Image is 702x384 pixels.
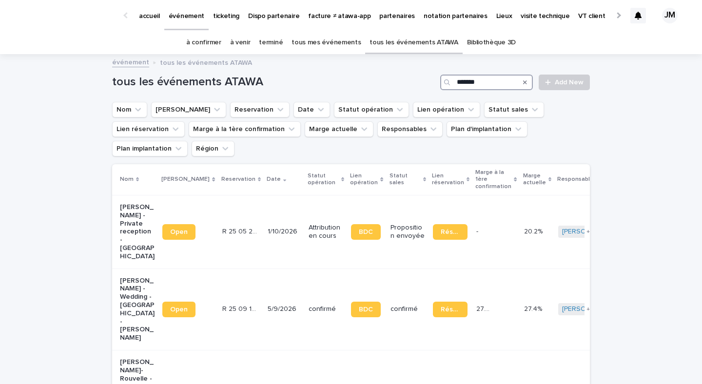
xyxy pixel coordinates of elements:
[222,303,259,313] p: R 25 09 147
[268,305,301,313] p: 5/9/2026
[305,121,373,137] button: Marge actuelle
[539,75,590,90] a: Add New
[19,6,114,25] img: Ls34BcGeRexTGTNfXpUC
[433,302,468,317] a: Réservation
[309,224,343,240] p: Attribution en cours
[441,229,460,235] span: Réservation
[524,226,545,236] p: 20.2%
[351,224,381,240] a: BDC
[222,226,259,236] p: R 25 05 263
[309,305,343,313] p: confirmé
[120,203,155,261] p: [PERSON_NAME] - Private reception - [GEOGRAPHIC_DATA]
[447,121,527,137] button: Plan d'implantation
[112,121,185,137] button: Lien réservation
[268,228,301,236] p: 1/10/2026
[151,102,226,117] button: Lien Stacker
[440,75,533,90] input: Search
[259,31,283,54] a: terminé
[433,224,468,240] a: Réservation
[467,31,516,54] a: Bibliothèque 3D
[292,31,361,54] a: tous mes événements
[230,31,251,54] a: à venir
[562,228,615,236] a: [PERSON_NAME]
[370,31,458,54] a: tous les événements ATAWA
[293,102,330,117] button: Date
[662,8,678,23] div: JM
[161,174,210,185] p: [PERSON_NAME]
[390,305,425,313] p: confirmé
[586,307,592,312] span: + 1
[359,229,373,235] span: BDC
[350,171,378,189] p: Lien opération
[120,277,155,342] p: [PERSON_NAME] - Wedding - [GEOGRAPHIC_DATA]-[PERSON_NAME]
[112,75,436,89] h1: tous les événements ATAWA
[230,102,290,117] button: Reservation
[160,57,252,67] p: tous les événements ATAWA
[476,303,496,313] p: 27.4 %
[413,102,480,117] button: Lien opération
[441,306,460,313] span: Réservation
[432,171,464,189] p: Lien réservation
[557,174,597,185] p: Responsables
[523,171,546,189] p: Marge actuelle
[359,306,373,313] span: BDC
[112,56,149,67] a: événement
[334,102,409,117] button: Statut opération
[170,306,188,313] span: Open
[351,302,381,317] a: BDC
[555,79,584,86] span: Add New
[308,171,339,189] p: Statut opération
[192,141,234,156] button: Région
[484,102,544,117] button: Statut sales
[390,171,421,189] p: Statut sales
[186,31,221,54] a: à confirmer
[475,167,511,192] p: Marge à la 1ère confirmation
[162,302,195,317] a: Open
[267,174,281,185] p: Date
[112,102,147,117] button: Nom
[221,174,255,185] p: Reservation
[162,224,195,240] a: Open
[562,305,615,313] a: [PERSON_NAME]
[120,174,134,185] p: Nom
[476,226,480,236] p: -
[377,121,443,137] button: Responsables
[390,224,425,240] p: Proposition envoyée
[189,121,301,137] button: Marge à la 1ère confirmation
[586,229,592,235] span: + 1
[170,229,188,235] span: Open
[524,303,544,313] p: 27.4%
[112,141,188,156] button: Plan implantation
